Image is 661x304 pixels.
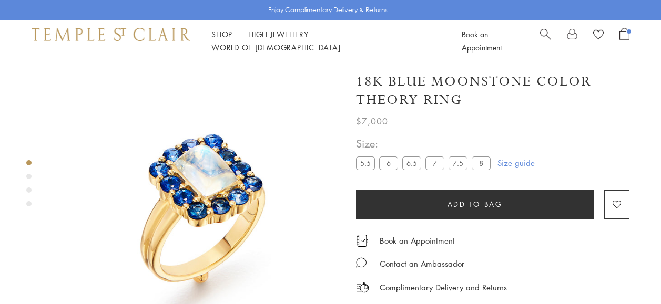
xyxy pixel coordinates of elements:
[211,29,232,39] a: ShopShop
[356,190,594,219] button: Add to bag
[380,281,507,294] p: Complimentary Delivery and Returns
[608,255,650,293] iframe: Gorgias live chat messenger
[497,158,535,168] a: Size guide
[211,28,438,54] nav: Main navigation
[472,156,491,170] label: 8
[356,72,629,109] h1: 18K Blue Moonstone Color Theory Ring
[380,235,455,246] a: Book an Appointment
[380,257,464,270] div: Contact an Ambassador
[448,198,503,210] span: Add to bag
[26,158,32,215] div: Product gallery navigation
[425,156,444,170] label: 7
[356,235,369,247] img: icon_appointment.svg
[619,28,629,54] a: Open Shopping Bag
[211,42,340,53] a: World of [DEMOGRAPHIC_DATA]World of [DEMOGRAPHIC_DATA]
[462,29,502,53] a: Book an Appointment
[32,28,190,40] img: Temple St. Clair
[379,156,398,170] label: 6
[593,28,604,44] a: View Wishlist
[356,135,495,152] span: Size:
[356,257,367,268] img: MessageIcon-01_2.svg
[402,156,421,170] label: 6.5
[356,114,388,128] span: $7,000
[449,156,467,170] label: 7.5
[248,29,309,39] a: High JewelleryHigh Jewellery
[356,281,369,294] img: icon_delivery.svg
[356,156,375,170] label: 5.5
[268,5,388,15] p: Enjoy Complimentary Delivery & Returns
[540,28,551,54] a: Search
